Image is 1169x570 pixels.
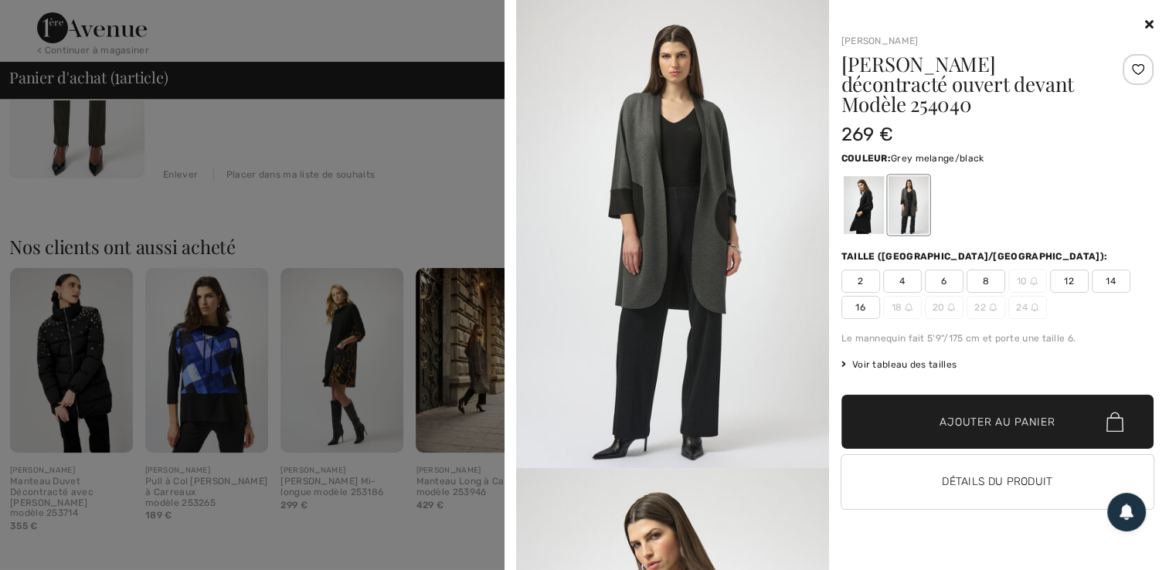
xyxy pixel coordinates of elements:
[841,395,1154,449] button: Ajouter au panier
[841,296,880,319] span: 16
[1092,270,1130,293] span: 14
[35,11,66,25] span: Aide
[1030,277,1038,285] img: ring-m.svg
[940,414,1055,430] span: Ajouter au panier
[925,270,963,293] span: 6
[1106,412,1123,432] img: Bag.svg
[843,176,883,234] div: Noir/Noir
[841,270,880,293] span: 2
[841,54,1102,114] h1: [PERSON_NAME] décontracté ouvert devant Modèle 254040
[989,304,997,311] img: ring-m.svg
[967,296,1005,319] span: 22
[1008,296,1047,319] span: 24
[1050,270,1089,293] span: 12
[947,304,955,311] img: ring-m.svg
[1031,304,1038,311] img: ring-m.svg
[891,153,984,164] span: Grey melange/black
[883,270,922,293] span: 4
[883,296,922,319] span: 18
[841,124,894,145] span: 269 €
[967,270,1005,293] span: 8
[841,358,957,372] span: Voir tableau des tailles
[1008,270,1047,293] span: 10
[905,304,912,311] img: ring-m.svg
[888,176,928,234] div: Grey melange/black
[841,153,891,164] span: Couleur:
[841,249,1111,263] div: Taille ([GEOGRAPHIC_DATA]/[GEOGRAPHIC_DATA]):
[841,455,1154,509] button: Détails du produit
[841,36,919,46] a: [PERSON_NAME]
[925,296,963,319] span: 20
[841,331,1154,345] div: Le mannequin fait 5'9"/175 cm et porte une taille 6.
